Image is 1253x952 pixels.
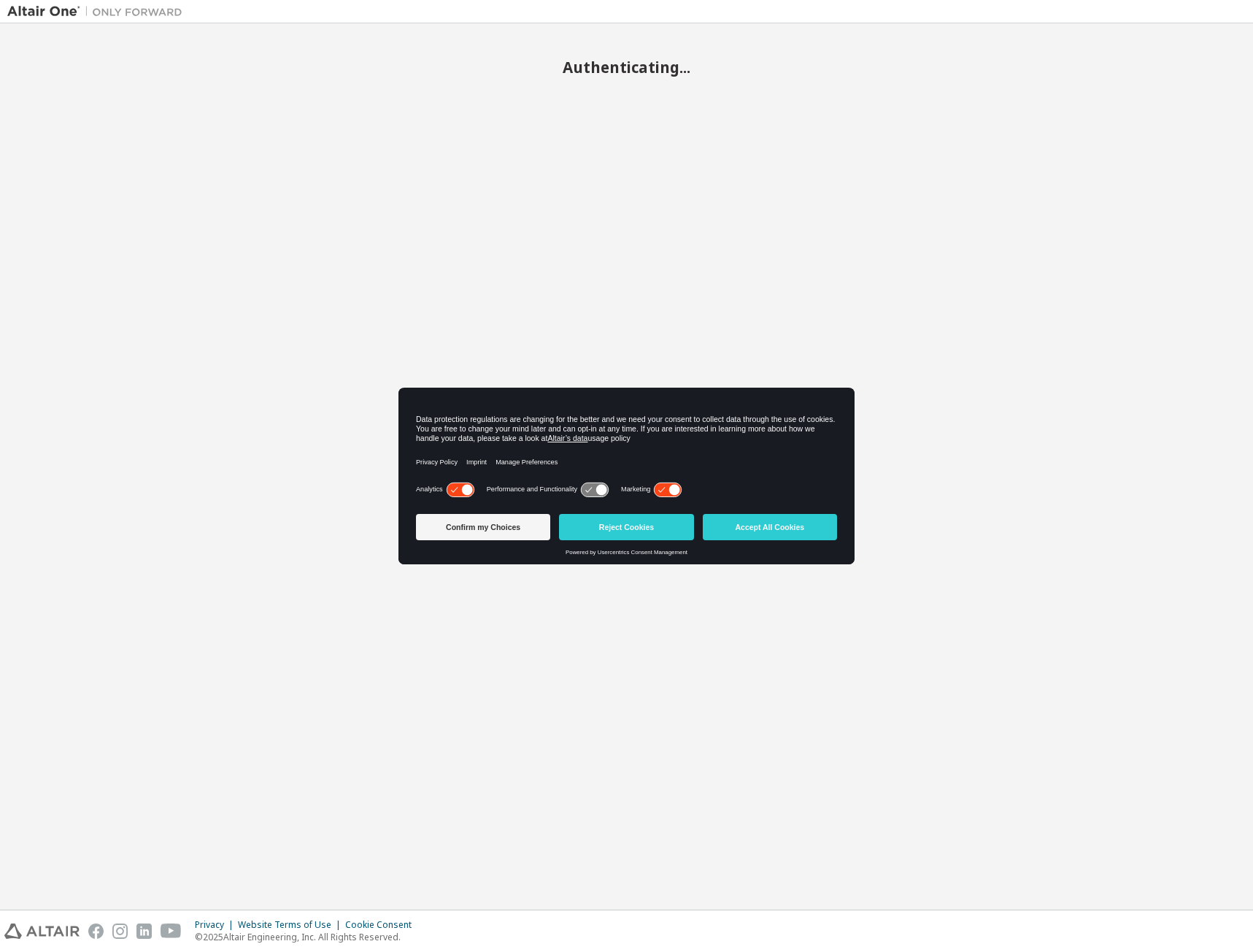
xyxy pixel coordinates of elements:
div: Cookie Consent [345,919,420,931]
img: instagram.svg [112,924,128,939]
img: youtube.svg [161,924,182,939]
p: © 2025 Altair Engineering, Inc. All Rights Reserved. [195,931,420,943]
img: linkedin.svg [136,924,152,939]
h2: Authenticating... [7,58,1246,77]
img: Altair One [7,4,190,19]
div: Website Terms of Use [238,919,345,931]
img: facebook.svg [88,924,104,939]
img: altair_logo.svg [4,924,80,939]
div: Privacy [195,919,238,931]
